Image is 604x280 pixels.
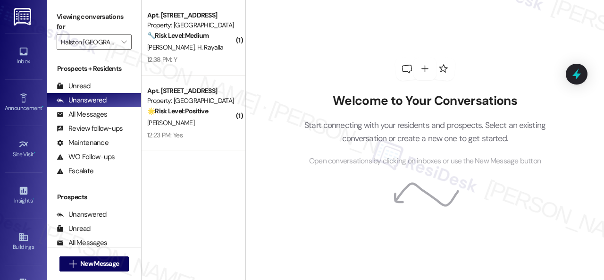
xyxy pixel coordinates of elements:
[309,155,541,167] span: Open conversations by clicking on inboxes or use the New Message button
[57,152,115,162] div: WO Follow-ups
[147,31,209,40] strong: 🔧 Risk Level: Medium
[290,93,560,109] h2: Welcome to Your Conversations
[147,96,235,106] div: Property: [GEOGRAPHIC_DATA]
[33,196,34,203] span: •
[197,43,224,51] span: H. Rayalla
[57,224,91,234] div: Unread
[42,103,43,110] span: •
[47,64,141,74] div: Prospects + Residents
[5,229,42,255] a: Buildings
[5,136,42,162] a: Site Visit •
[147,86,235,96] div: Apt. [STREET_ADDRESS]
[147,10,235,20] div: Apt. [STREET_ADDRESS]
[57,9,132,34] label: Viewing conversations for
[57,166,93,176] div: Escalate
[69,260,76,268] i: 
[34,150,35,156] span: •
[147,55,177,64] div: 12:38 PM: Y
[121,38,126,46] i: 
[57,95,107,105] div: Unanswered
[61,34,117,50] input: All communities
[5,183,42,208] a: Insights •
[57,81,91,91] div: Unread
[147,20,235,30] div: Property: [GEOGRAPHIC_DATA]
[57,110,107,119] div: All Messages
[5,43,42,69] a: Inbox
[147,119,194,127] span: [PERSON_NAME]
[14,8,33,25] img: ResiDesk Logo
[47,192,141,202] div: Prospects
[57,210,107,220] div: Unanswered
[147,131,183,139] div: 12:23 PM: Yes
[290,119,560,145] p: Start connecting with your residents and prospects. Select an existing conversation or create a n...
[147,43,197,51] span: [PERSON_NAME]
[57,138,109,148] div: Maintenance
[59,256,129,272] button: New Message
[57,124,123,134] div: Review follow-ups
[57,238,107,248] div: All Messages
[147,107,208,115] strong: 🌟 Risk Level: Positive
[80,259,119,269] span: New Message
